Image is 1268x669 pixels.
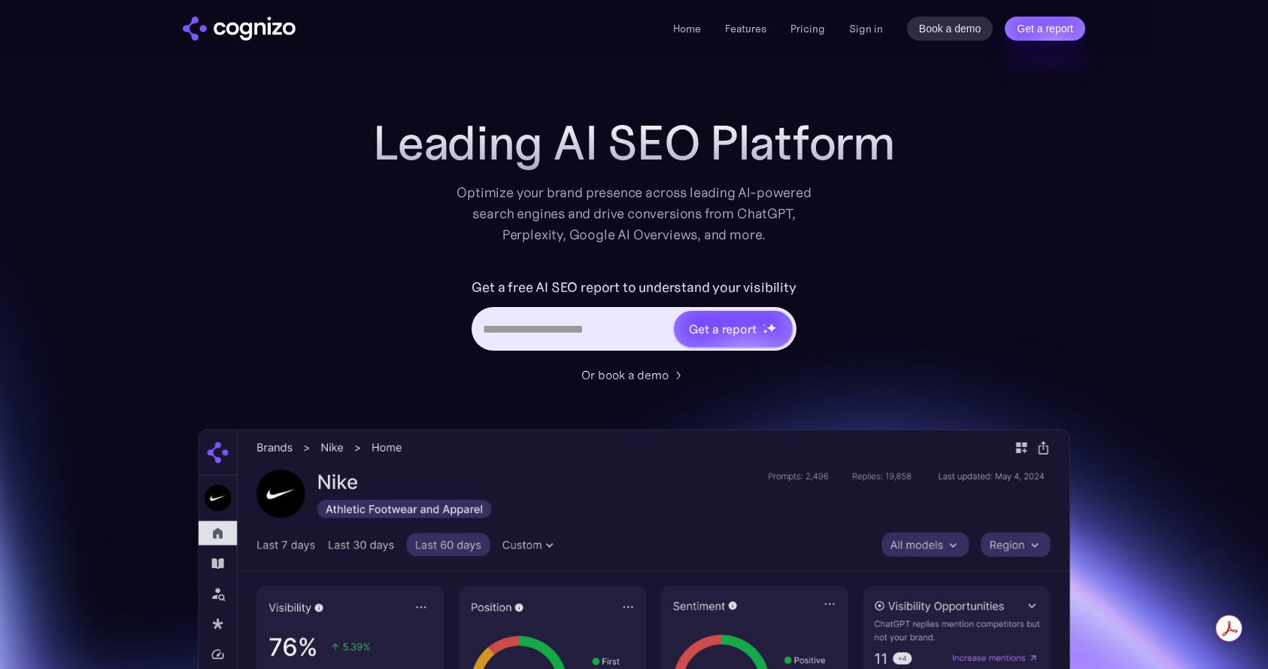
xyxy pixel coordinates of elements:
a: Or book a demo [581,366,687,384]
img: star [763,324,765,326]
a: Home [673,22,701,35]
a: Sign in [849,20,883,38]
a: Pricing [790,22,825,35]
a: Book a demo [907,17,993,41]
form: Hero URL Input Form [472,275,796,358]
a: Get a reportstarstarstar [672,309,794,348]
h1: Leading AI SEO Platform [373,116,895,170]
div: Optimize your brand presence across leading AI-powered search engines and drive conversions from ... [449,182,819,245]
div: Or book a demo [581,366,669,384]
img: cognizo logo [183,17,296,41]
img: star [766,323,776,333]
img: star [763,329,768,334]
div: Get a report [689,320,757,338]
a: home [183,17,296,41]
a: Features [725,22,766,35]
a: Get a report [1005,17,1085,41]
label: Get a free AI SEO report to understand your visibility [472,275,796,300]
